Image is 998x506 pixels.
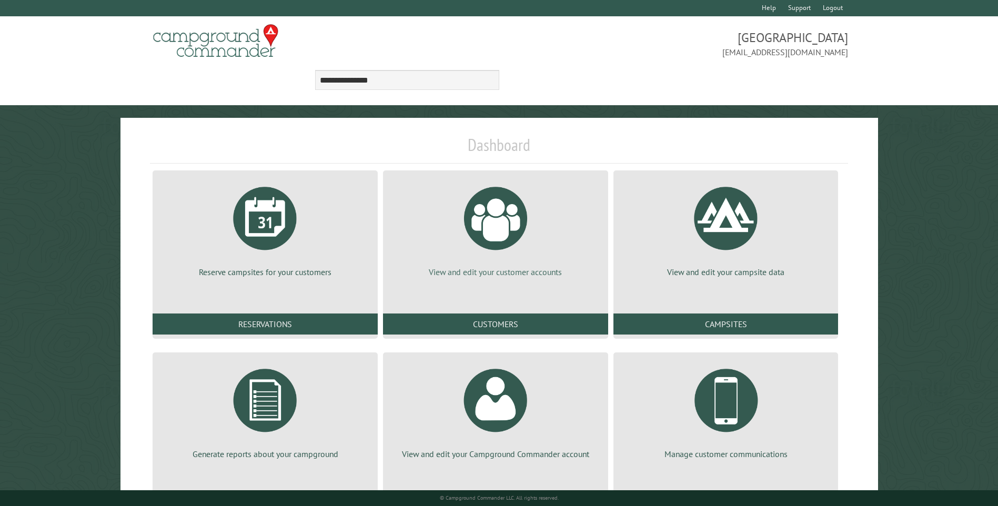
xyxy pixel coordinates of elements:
[153,313,378,335] a: Reservations
[165,266,365,278] p: Reserve campsites for your customers
[383,313,608,335] a: Customers
[626,361,826,460] a: Manage customer communications
[499,29,848,58] span: [GEOGRAPHIC_DATA] [EMAIL_ADDRESS][DOMAIN_NAME]
[396,448,596,460] p: View and edit your Campground Commander account
[150,135,848,164] h1: Dashboard
[165,361,365,460] a: Generate reports about your campground
[396,361,596,460] a: View and edit your Campground Commander account
[613,313,839,335] a: Campsites
[165,448,365,460] p: Generate reports about your campground
[626,448,826,460] p: Manage customer communications
[150,21,281,62] img: Campground Commander
[165,179,365,278] a: Reserve campsites for your customers
[396,179,596,278] a: View and edit your customer accounts
[626,179,826,278] a: View and edit your campsite data
[440,494,559,501] small: © Campground Commander LLC. All rights reserved.
[626,266,826,278] p: View and edit your campsite data
[396,266,596,278] p: View and edit your customer accounts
